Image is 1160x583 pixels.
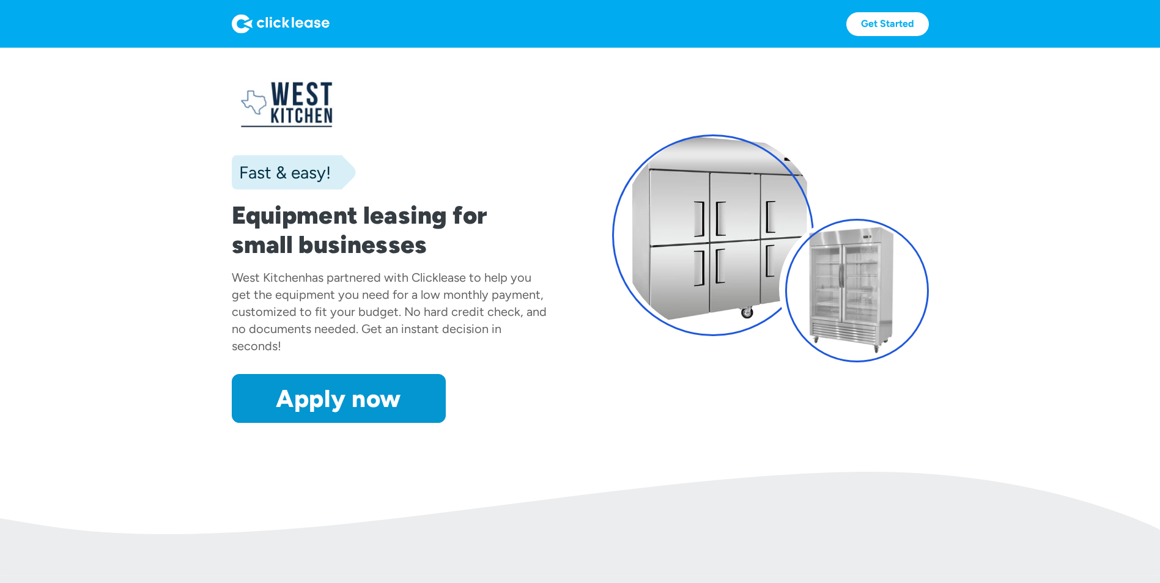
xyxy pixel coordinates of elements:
a: Apply now [232,374,446,423]
div: has partnered with Clicklease to help you get the equipment you need for a low monthly payment, c... [232,270,547,353]
h1: Equipment leasing for small businesses [232,200,549,259]
div: West Kitchen [232,270,305,285]
a: Get Started [846,12,929,36]
div: Fast & easy! [232,160,331,185]
img: Logo [232,14,330,34]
